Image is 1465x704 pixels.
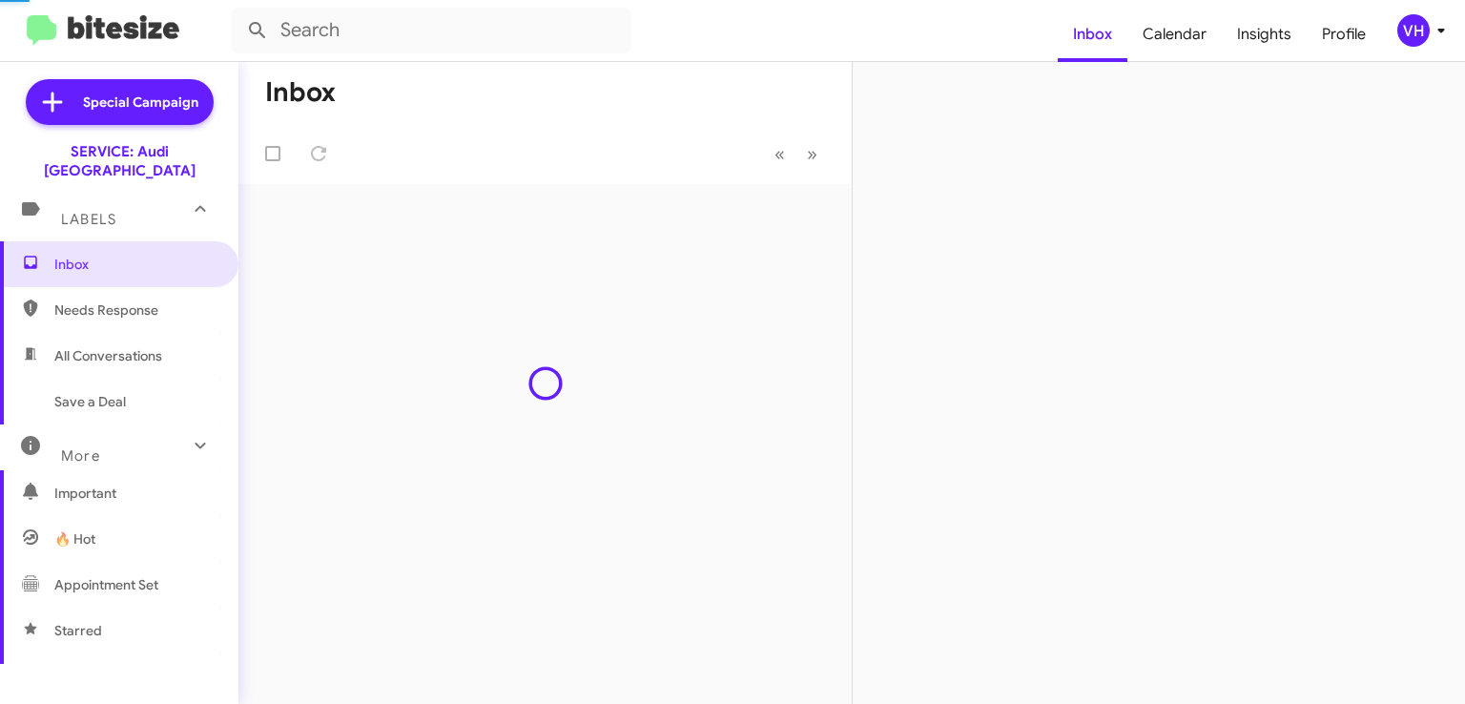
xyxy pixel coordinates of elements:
[54,346,162,365] span: All Conversations
[774,142,785,166] span: «
[54,300,217,320] span: Needs Response
[763,135,796,174] button: Previous
[1381,14,1444,47] button: VH
[795,135,829,174] button: Next
[61,211,116,228] span: Labels
[26,79,214,125] a: Special Campaign
[83,93,198,112] span: Special Campaign
[807,142,817,166] span: »
[1127,7,1222,62] a: Calendar
[231,8,631,53] input: Search
[1307,7,1381,62] a: Profile
[1222,7,1307,62] a: Insights
[764,135,829,174] nav: Page navigation example
[1397,14,1430,47] div: VH
[265,77,336,108] h1: Inbox
[54,392,126,411] span: Save a Deal
[54,255,217,274] span: Inbox
[54,575,158,594] span: Appointment Set
[54,621,102,640] span: Starred
[1058,7,1127,62] a: Inbox
[54,529,95,549] span: 🔥 Hot
[54,484,217,503] span: Important
[61,447,100,465] span: More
